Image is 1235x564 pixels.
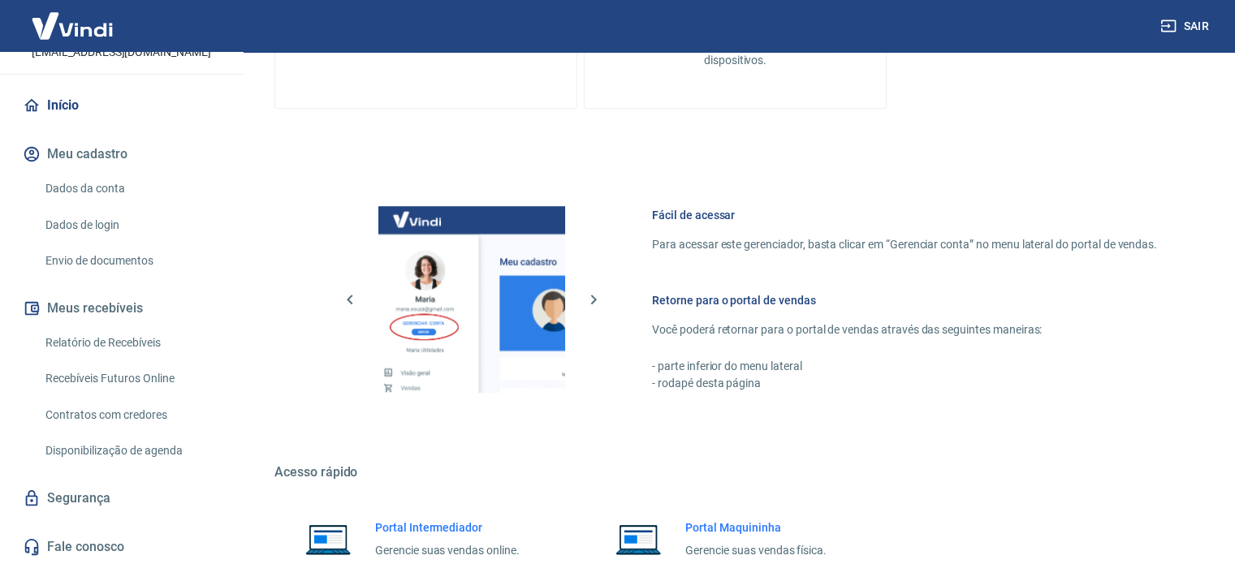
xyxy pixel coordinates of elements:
[1157,11,1216,41] button: Sair
[39,326,223,359] a: Relatório de Recebíveis
[32,44,211,61] p: [EMAIL_ADDRESS][DOMAIN_NAME]
[39,244,223,278] a: Envio de documentos
[652,236,1157,253] p: Para acessar este gerenciador, basta clicar em “Gerenciar conta” no menu lateral do portal de ven...
[39,209,223,242] a: Dados de login
[19,136,223,172] button: Meu cadastro
[39,362,223,395] a: Recebíveis Futuros Online
[378,206,565,393] img: Imagem da dashboard mostrando o botão de gerenciar conta na sidebar no lado esquerdo
[375,542,520,559] p: Gerencie suas vendas online.
[39,398,223,432] a: Contratos com credores
[19,1,125,50] img: Vindi
[652,375,1157,392] p: - rodapé desta página
[375,519,520,536] h6: Portal Intermediador
[685,542,827,559] p: Gerencie suas vendas física.
[294,519,362,558] img: Imagem de um notebook aberto
[652,358,1157,375] p: - parte inferior do menu lateral
[39,172,223,205] a: Dados da conta
[685,519,827,536] h6: Portal Maquininha
[19,88,223,123] a: Início
[274,464,1196,480] h5: Acesso rápido
[604,519,672,558] img: Imagem de um notebook aberto
[652,207,1157,223] h6: Fácil de acessar
[19,291,223,326] button: Meus recebíveis
[652,321,1157,338] p: Você poderá retornar para o portal de vendas através das seguintes maneiras:
[39,434,223,467] a: Disponibilização de agenda
[652,292,1157,308] h6: Retorne para o portal de vendas
[19,480,223,516] a: Segurança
